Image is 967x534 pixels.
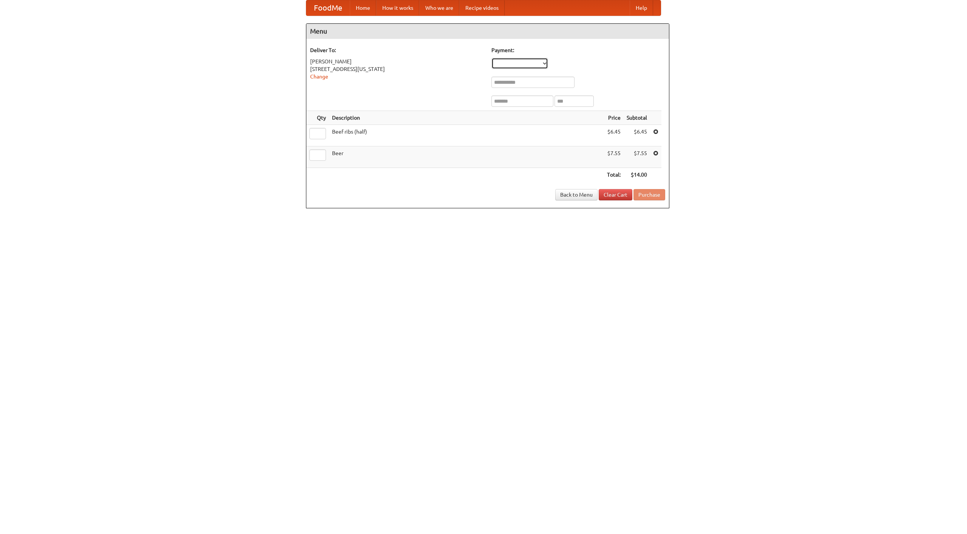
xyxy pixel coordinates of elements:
[630,0,653,15] a: Help
[310,74,328,80] a: Change
[624,168,650,182] th: $14.00
[306,0,350,15] a: FoodMe
[310,46,484,54] h5: Deliver To:
[624,111,650,125] th: Subtotal
[604,146,624,168] td: $7.55
[419,0,459,15] a: Who we are
[329,111,604,125] th: Description
[555,189,598,200] a: Back to Menu
[376,0,419,15] a: How it works
[624,125,650,146] td: $6.45
[599,189,632,200] a: Clear Cart
[350,0,376,15] a: Home
[604,125,624,146] td: $6.45
[604,111,624,125] th: Price
[310,65,484,73] div: [STREET_ADDRESS][US_STATE]
[633,189,665,200] button: Purchase
[624,146,650,168] td: $7.55
[329,146,604,168] td: Beer
[310,58,484,65] div: [PERSON_NAME]
[459,0,505,15] a: Recipe videos
[491,46,665,54] h5: Payment:
[306,111,329,125] th: Qty
[329,125,604,146] td: Beef ribs (half)
[604,168,624,182] th: Total:
[306,24,669,39] h4: Menu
